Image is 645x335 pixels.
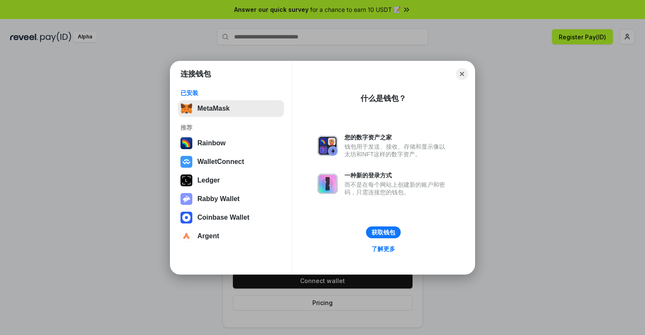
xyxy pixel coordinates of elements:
button: 获取钱包 [366,226,401,238]
button: MetaMask [178,100,284,117]
div: Rainbow [197,139,226,147]
img: svg+xml,%3Csvg%20width%3D%2228%22%20height%3D%2228%22%20viewBox%3D%220%200%2028%2028%22%20fill%3D... [180,212,192,223]
h1: 连接钱包 [180,69,211,79]
img: svg+xml,%3Csvg%20xmlns%3D%22http%3A%2F%2Fwww.w3.org%2F2000%2Fsvg%22%20fill%3D%22none%22%20viewBox... [180,193,192,205]
div: Argent [197,232,219,240]
button: WalletConnect [178,153,284,170]
button: Rainbow [178,135,284,152]
div: 钱包用于发送、接收、存储和显示像以太坊和NFT这样的数字资产。 [344,143,449,158]
div: 一种新的登录方式 [344,172,449,179]
div: 获取钱包 [372,229,395,236]
div: 而不是在每个网站上创建新的账户和密码，只需连接您的钱包。 [344,181,449,196]
div: Ledger [197,177,220,184]
img: svg+xml,%3Csvg%20width%3D%2228%22%20height%3D%2228%22%20viewBox%3D%220%200%2028%2028%22%20fill%3D... [180,230,192,242]
img: svg+xml,%3Csvg%20width%3D%22120%22%20height%3D%22120%22%20viewBox%3D%220%200%20120%20120%22%20fil... [180,137,192,149]
button: Coinbase Wallet [178,209,284,226]
a: 了解更多 [366,243,400,254]
img: svg+xml,%3Csvg%20xmlns%3D%22http%3A%2F%2Fwww.w3.org%2F2000%2Fsvg%22%20fill%3D%22none%22%20viewBox... [317,136,338,156]
button: Argent [178,228,284,245]
img: svg+xml,%3Csvg%20width%3D%2228%22%20height%3D%2228%22%20viewBox%3D%220%200%2028%2028%22%20fill%3D... [180,156,192,168]
div: 已安装 [180,89,282,97]
div: WalletConnect [197,158,244,166]
button: Close [456,68,468,80]
img: svg+xml,%3Csvg%20xmlns%3D%22http%3A%2F%2Fwww.w3.org%2F2000%2Fsvg%22%20fill%3D%22none%22%20viewBox... [317,174,338,194]
div: 您的数字资产之家 [344,133,449,141]
div: 什么是钱包？ [361,93,406,103]
img: svg+xml,%3Csvg%20xmlns%3D%22http%3A%2F%2Fwww.w3.org%2F2000%2Fsvg%22%20width%3D%2228%22%20height%3... [180,174,192,186]
div: 了解更多 [372,245,395,253]
div: MetaMask [197,105,230,112]
div: 推荐 [180,124,282,131]
img: svg+xml,%3Csvg%20fill%3D%22none%22%20height%3D%2233%22%20viewBox%3D%220%200%2035%2033%22%20width%... [180,103,192,114]
div: Coinbase Wallet [197,214,249,221]
button: Rabby Wallet [178,191,284,207]
button: Ledger [178,172,284,189]
div: Rabby Wallet [197,195,240,203]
